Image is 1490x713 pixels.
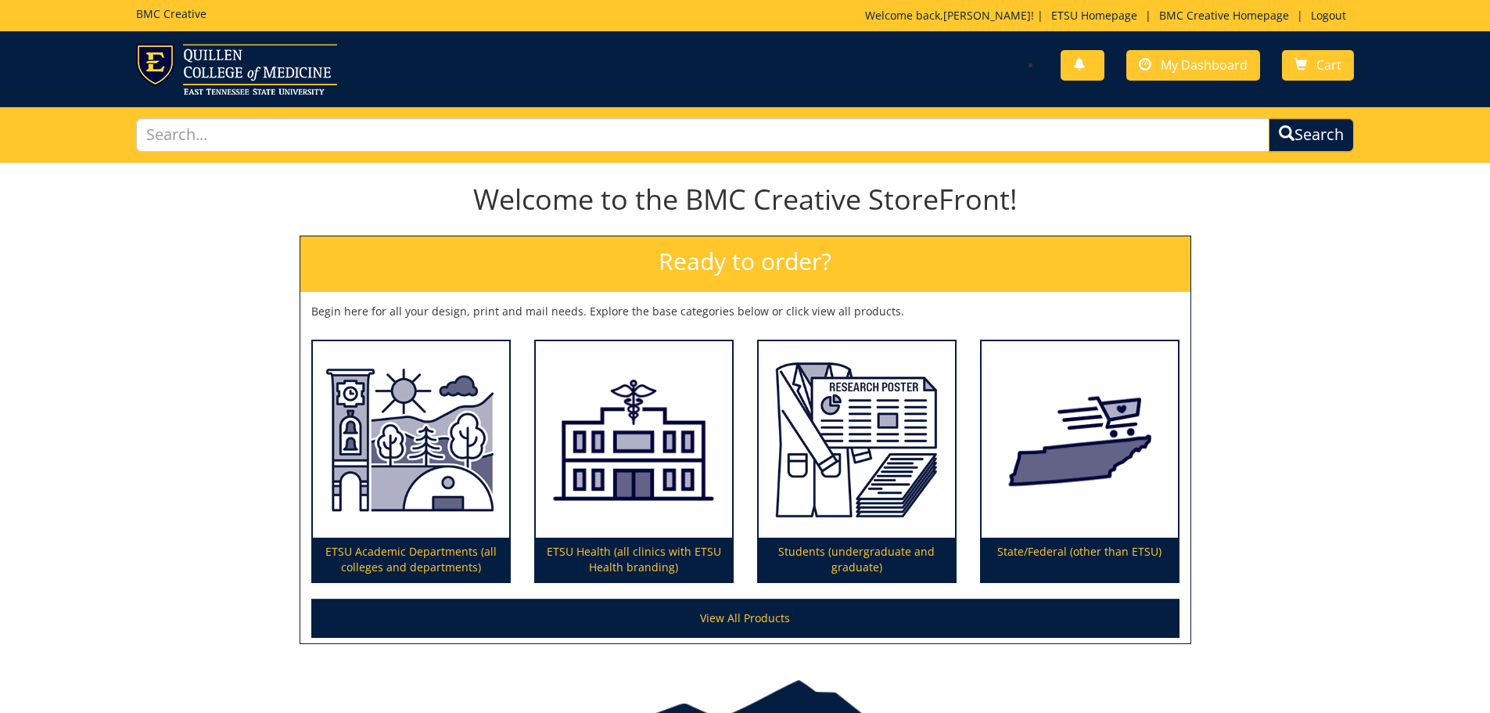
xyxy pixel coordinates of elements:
p: State/Federal (other than ETSU) [982,538,1178,582]
a: My Dashboard [1126,50,1260,81]
img: ETSU Academic Departments (all colleges and departments) [313,341,509,538]
button: Search [1269,118,1354,152]
a: ETSU Academic Departments (all colleges and departments) [313,341,509,582]
p: ETSU Health (all clinics with ETSU Health branding) [536,538,732,582]
p: Begin here for all your design, print and mail needs. Explore the base categories below or click ... [311,304,1179,319]
img: Students (undergraduate and graduate) [759,341,955,538]
a: [PERSON_NAME] [943,8,1031,23]
span: Cart [1316,56,1341,74]
a: Students (undergraduate and graduate) [759,341,955,582]
a: ETSU Health (all clinics with ETSU Health branding) [536,341,732,582]
h2: Ready to order? [300,236,1190,292]
p: Welcome back, ! | | | [865,8,1354,23]
a: Cart [1282,50,1354,81]
a: BMC Creative Homepage [1151,8,1297,23]
input: Search... [136,118,1270,152]
img: ETSU logo [136,44,337,95]
p: Students (undergraduate and graduate) [759,538,955,582]
a: ETSU Homepage [1043,8,1145,23]
h5: BMC Creative [136,8,206,20]
p: ETSU Academic Departments (all colleges and departments) [313,538,509,582]
h1: Welcome to the BMC Creative StoreFront! [300,184,1191,215]
img: State/Federal (other than ETSU) [982,341,1178,538]
a: Logout [1303,8,1354,23]
a: View All Products [311,599,1179,638]
img: ETSU Health (all clinics with ETSU Health branding) [536,341,732,538]
span: My Dashboard [1161,56,1248,74]
a: State/Federal (other than ETSU) [982,341,1178,582]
